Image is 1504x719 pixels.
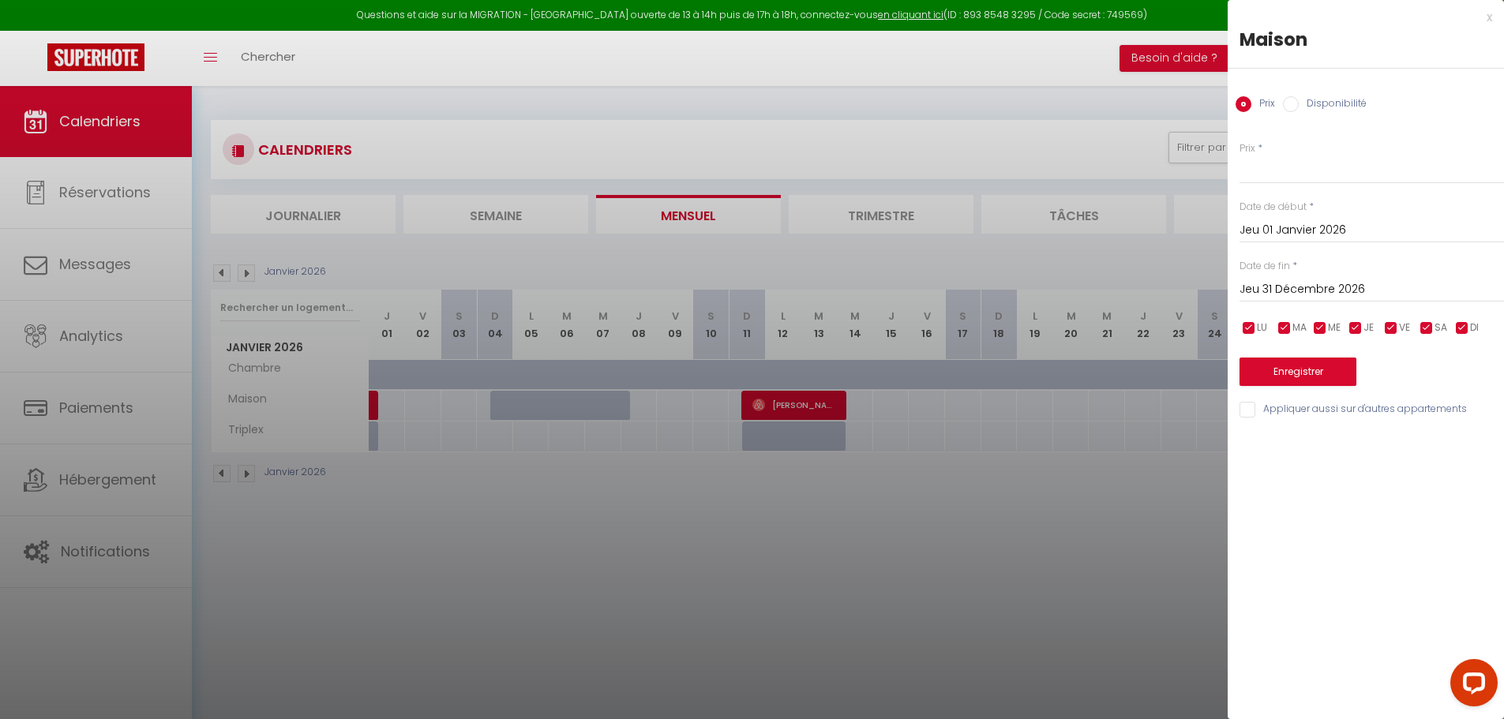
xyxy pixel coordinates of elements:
[1292,320,1307,335] span: MA
[1328,320,1341,335] span: ME
[1240,200,1307,215] label: Date de début
[1228,8,1492,27] div: x
[1240,141,1255,156] label: Prix
[1435,320,1447,335] span: SA
[1438,653,1504,719] iframe: LiveChat chat widget
[1240,27,1492,52] div: Maison
[1363,320,1374,335] span: JE
[1251,96,1275,114] label: Prix
[1399,320,1410,335] span: VE
[1240,259,1290,274] label: Date de fin
[1470,320,1479,335] span: DI
[1257,320,1267,335] span: LU
[1299,96,1367,114] label: Disponibilité
[1240,358,1356,386] button: Enregistrer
